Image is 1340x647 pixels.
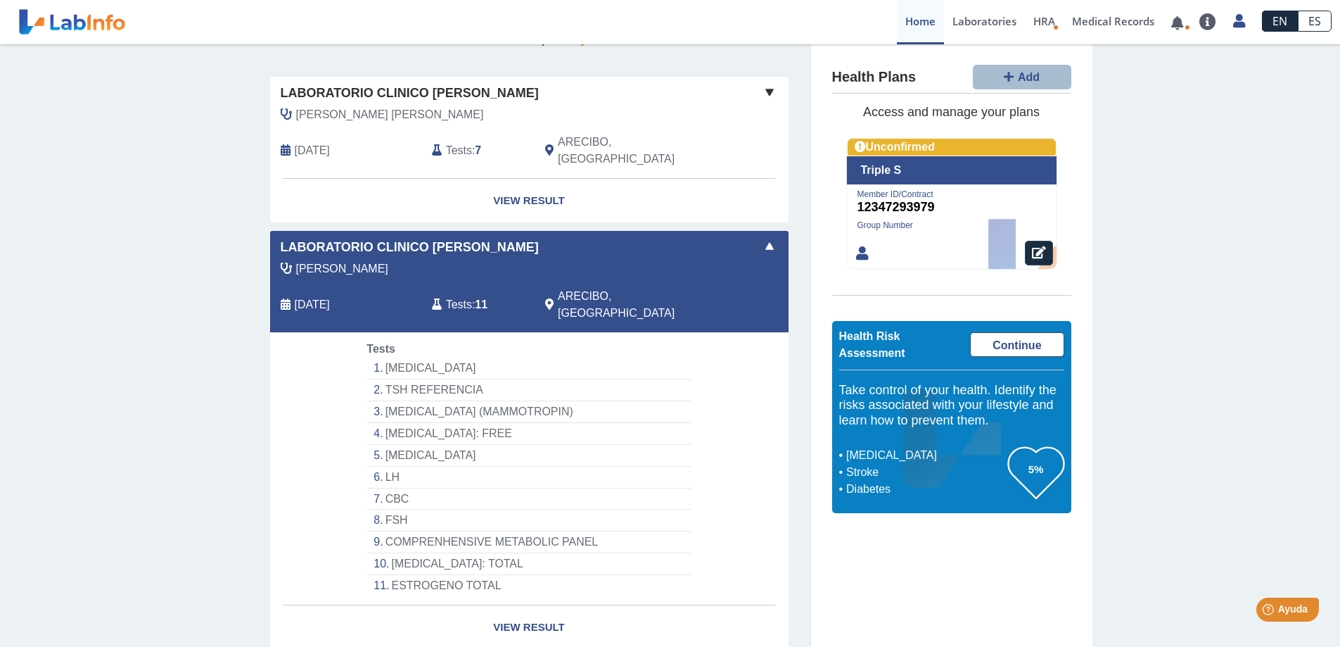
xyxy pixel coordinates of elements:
span: HRA [1033,14,1055,28]
h4: Health Plans [832,69,916,86]
span: Tests [446,142,472,159]
a: EN [1262,11,1298,32]
li: COMPRENHENSIVE METABOLIC PANEL [366,532,691,553]
span: Continue [993,339,1041,351]
li: TSH REFERENCIA [366,379,691,401]
div: : [421,134,535,168]
h5: Take control of your health. Identify the risks associated with your lifestyle and learn how to p... [839,383,1064,429]
li: CBC [366,489,691,510]
li: [MEDICAL_DATA] [366,445,691,467]
a: View Result [270,179,789,223]
div: : [421,288,535,322]
span: Vazquez, Mirelys [296,260,388,277]
span: Access and manage your plans [863,106,1040,120]
li: LH [366,467,691,489]
li: Stroke [843,464,1008,481]
span: Laboratorio Clinico [PERSON_NAME] [281,84,539,103]
li: Diabetes [843,481,1008,498]
span: ARECIBO, PR [558,288,713,322]
a: ES [1298,11,1332,32]
span: ARECIBO, PR [558,134,713,168]
b: 11 [475,299,487,310]
li: FSH [366,510,691,532]
span: Tests [446,296,472,313]
iframe: Help widget launcher [1215,592,1325,632]
span: 2025-08-16 [295,142,330,159]
span: Health Risk Assessment [839,330,905,359]
li: [MEDICAL_DATA] [843,447,1008,464]
span: 2025-07-29 [295,296,330,313]
li: [MEDICAL_DATA]: TOTAL [366,553,691,575]
button: Add [973,65,1071,90]
li: [MEDICAL_DATA]: FREE [366,423,691,445]
a: Continue [970,332,1064,357]
span: Add [1018,72,1040,84]
li: [MEDICAL_DATA] [366,358,691,379]
span: Laboratorio Clinico [PERSON_NAME] [281,238,539,257]
span: Peguero Iguina, Maria [296,106,484,123]
span: Tests [366,343,395,355]
li: [MEDICAL_DATA] (MAMMOTROPIN) [366,401,691,423]
h3: 5% [1008,460,1064,478]
b: 7 [475,144,481,156]
li: ESTROGENO TOTAL [366,575,691,596]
